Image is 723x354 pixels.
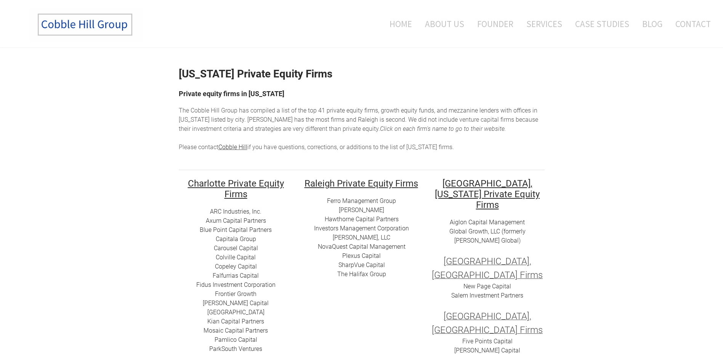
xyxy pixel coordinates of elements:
[454,347,520,354] a: [PERSON_NAME] Capital
[419,8,470,40] a: About Us
[435,178,540,210] font: [GEOGRAPHIC_DATA], [US_STATE] Private Equity Firms
[670,8,711,40] a: Contact
[179,107,300,114] span: The Cobble Hill Group has compiled a list of t
[203,299,269,307] a: [PERSON_NAME] Capital
[521,8,568,40] a: Services
[325,216,399,223] a: Hawthorne Capital Partners
[200,226,272,233] a: ​Blue Point Capital Partners
[188,178,284,200] font: Charlotte Private Equity Firms
[179,90,284,98] font: Private equity firms in [US_STATE]
[636,8,668,40] a: Blog
[338,261,385,269] a: SharpVue Capital
[337,270,386,278] a: ​​The Halifax Group
[463,283,511,290] a: New Page Capital
[462,338,513,345] a: Five Points Capital​
[207,318,264,325] a: ​Kian Capital Partners
[215,263,257,270] a: Copeley Capital
[333,234,390,241] a: [PERSON_NAME], LLC
[215,336,257,343] a: ​Pamlico Capital
[380,125,506,132] em: Click on each firm's name to go to their website. ​
[209,345,262,352] a: ParkSouth Ventures
[213,272,259,279] a: ​Falfurrias Capital
[214,245,258,252] a: ​​Carousel Capital​​
[449,228,526,244] a: Global Growth, LLC (formerly [PERSON_NAME] Global
[451,292,523,299] a: Salem Investment Partners
[305,178,419,188] h2: ​
[327,197,396,204] a: Ferro Management Group
[216,254,256,261] a: ​Colville Capital
[179,143,454,151] span: Please contact if you have questions, corrections, or additions to the list of [US_STATE] firms.
[206,217,266,224] a: Axum Capital Partners
[569,8,635,40] a: Case Studies
[179,106,545,152] div: he top 41 private equity firms, growth equity funds, and mezzanine lenders with offices in [US_ST...
[179,178,293,199] h2: ​
[314,225,409,232] a: Investors Management Corporation
[179,68,332,80] strong: [US_STATE] Private Equity Firms
[318,243,406,250] a: ​NovaQuest Capital Management
[215,290,256,298] a: Frontier Growth
[432,256,543,280] font: [GEOGRAPHIC_DATA], [GEOGRAPHIC_DATA] Firms
[210,208,261,215] a: ARC I​ndustries, Inc.
[305,177,418,189] u: ​
[216,235,256,243] a: Capitala Group​
[432,311,543,335] font: [GEOGRAPHIC_DATA], [GEOGRAPHIC_DATA] Firms
[342,252,381,259] a: ​Plexus Capital
[218,143,247,151] a: Cobble Hill
[204,327,268,334] a: Mosaic Capital Partners
[207,309,265,316] a: [GEOGRAPHIC_DATA]
[471,8,519,40] a: Founder
[29,8,143,42] img: The Cobble Hill Group LLC
[339,206,384,214] a: [PERSON_NAME]
[450,219,525,226] a: Aiglon Capital Management
[305,178,418,189] font: Raleigh Private Equity Firms
[378,8,418,40] a: Home
[196,281,276,288] a: Fidus Investment Corporation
